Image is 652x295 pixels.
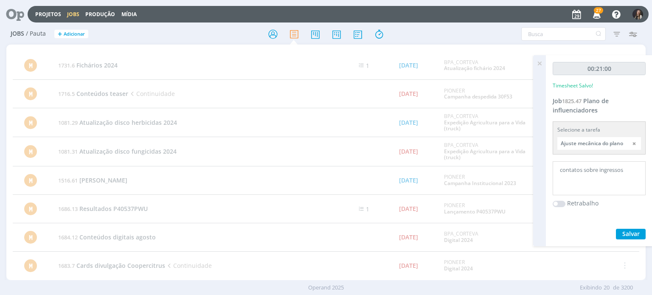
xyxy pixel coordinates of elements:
[128,90,174,98] span: Continuidade
[444,93,512,100] a: Campanha despedida 30F53
[64,31,85,37] span: Adicionar
[58,233,156,241] a: 1684.12Conteúdos digitais agosto
[11,30,24,37] span: Jobs
[604,284,610,292] span: 20
[444,236,473,244] a: Digital 2024
[58,176,127,184] a: 1516.61[PERSON_NAME]
[594,7,603,14] span: 27
[444,208,506,215] a: Lançamento P40537PWU
[76,261,165,270] span: Cards divulgação Coopercitrus
[24,145,37,158] div: M
[580,284,602,292] span: Exibindo
[444,259,531,272] div: PIONEER
[83,11,118,18] button: Produção
[622,230,640,238] span: Salvar
[24,116,37,129] div: M
[444,88,531,100] div: PIONEER
[444,202,531,215] div: PIONEER
[119,11,139,18] button: Mídia
[553,97,609,114] span: Plano de influenciadores
[444,59,531,72] div: BPA_CORTEVA
[24,87,37,100] div: M
[587,7,605,22] button: 27
[399,120,418,126] div: [DATE]
[58,90,75,98] span: 1716.5
[165,261,211,270] span: Continuidade
[399,149,418,155] div: [DATE]
[58,177,78,184] span: 1516.61
[85,11,115,18] a: Produção
[58,262,75,270] span: 1683.7
[24,259,37,272] div: M
[616,229,646,239] button: Salvar
[35,11,61,18] a: Projetos
[76,61,118,69] span: Fichários 2024
[67,11,79,18] a: Jobs
[444,119,526,132] a: Expedição Agricultura para a Vida (truck)
[54,30,88,39] button: +Adicionar
[58,119,78,126] span: 1081.29
[58,30,62,39] span: +
[24,202,37,215] div: M
[79,118,177,126] span: Atualização disco herbicidas 2024
[366,62,369,70] span: 1
[632,7,644,22] button: L
[76,90,128,98] span: Conteúdos teaser
[399,206,418,212] div: [DATE]
[557,126,641,134] div: Selecione a tarefa
[58,147,177,155] a: 1081.31Atualização disco fungicidas 2024
[79,233,156,241] span: Conteúdos digitais agosto
[613,284,619,292] span: de
[444,148,526,161] a: Expedição Agricultura para a Vida (truck)
[444,113,531,132] div: BPA_CORTEVA
[121,11,137,18] a: Mídia
[24,59,37,72] div: M
[58,205,148,213] a: 1686.13Resultados P40537PWU
[58,205,78,213] span: 1686.13
[33,11,64,18] button: Projetos
[58,118,177,126] a: 1081.29Atualização disco herbicidas 2024
[562,97,582,105] span: 1825.47
[444,231,531,243] div: BPA_CORTEVA
[79,176,127,184] span: [PERSON_NAME]
[399,177,418,183] div: [DATE]
[399,234,418,240] div: [DATE]
[65,11,82,18] button: Jobs
[58,233,78,241] span: 1684.12
[58,61,118,69] a: 1731.6Fichários 2024
[399,91,418,97] div: [DATE]
[521,27,606,41] input: Busca
[26,30,46,37] span: / Pauta
[399,62,418,68] div: [DATE]
[553,82,593,90] p: Timesheet Salvo!
[79,205,148,213] span: Resultados P40537PWU
[58,148,78,155] span: 1081.31
[444,65,505,72] a: Atualização fichário 2024
[58,90,128,98] a: 1716.5Conteúdos teaser
[24,174,37,187] div: M
[24,231,37,244] div: M
[366,205,369,213] span: 1
[79,147,177,155] span: Atualização disco fungicidas 2024
[58,62,75,69] span: 1731.6
[58,261,165,270] a: 1683.7Cards divulgação Coopercitrus
[444,180,516,187] a: Campanha Institucional 2023
[444,142,531,160] div: BPA_CORTEVA
[567,199,599,208] label: Retrabalho
[444,265,473,272] a: Digital 2024
[444,174,531,186] div: PIONEER
[553,97,609,114] a: Job1825.47Plano de influenciadores
[399,263,418,269] div: [DATE]
[632,9,643,20] img: L
[621,284,633,292] span: 3200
